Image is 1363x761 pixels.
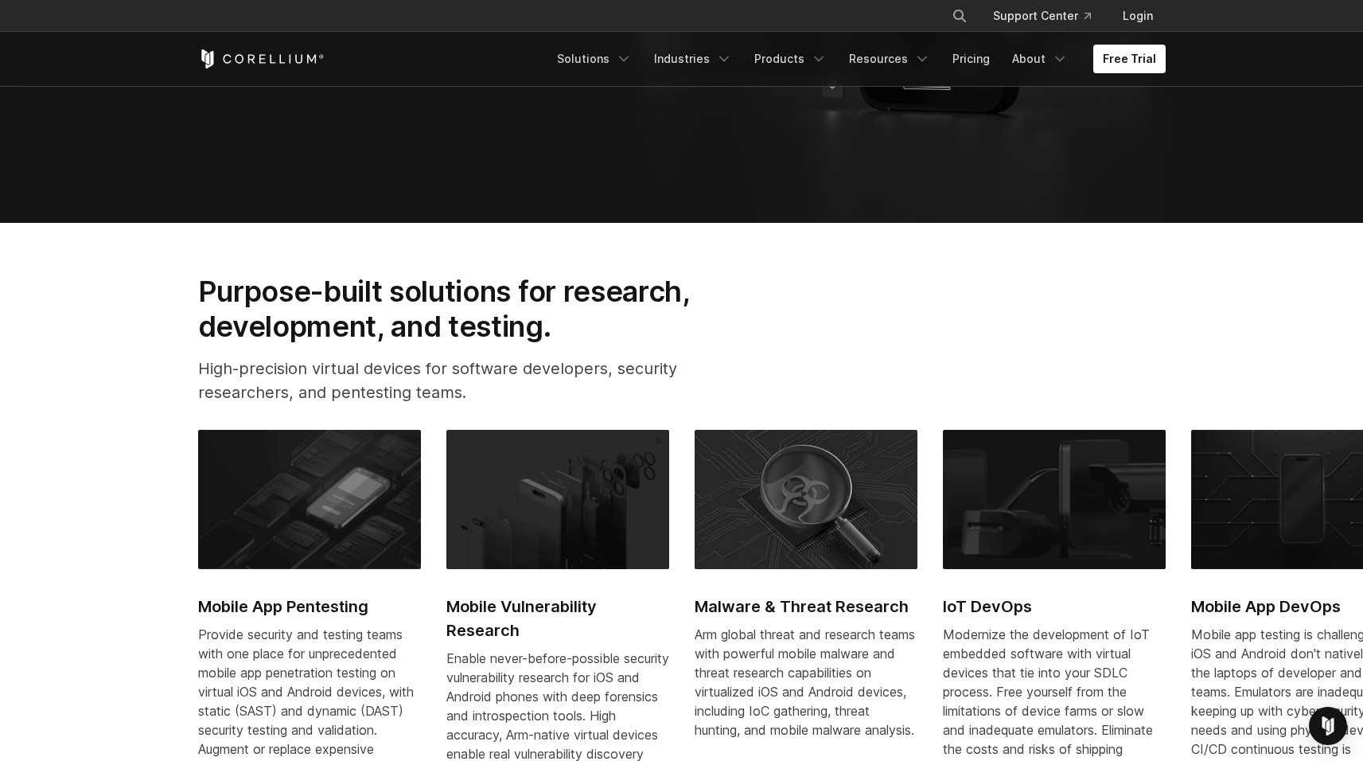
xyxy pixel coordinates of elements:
a: About [1003,45,1077,73]
img: Mobile Vulnerability Research [446,430,669,568]
h2: Mobile Vulnerability Research [446,595,669,642]
a: Login [1110,2,1166,30]
p: High-precision virtual devices for software developers, security researchers, and pentesting teams. [198,357,741,404]
a: Resources [839,45,940,73]
a: Solutions [547,45,641,73]
h2: Purpose-built solutions for research, development, and testing. [198,274,741,345]
h2: Mobile App Pentesting [198,595,421,619]
a: Industries [645,45,742,73]
a: Pricing [943,45,999,73]
a: Malware & Threat Research Malware & Threat Research Arm global threat and research teams with pow... [695,430,917,758]
a: Corellium Home [198,49,325,68]
button: Search [945,2,974,30]
a: Free Trial [1093,45,1166,73]
img: IoT DevOps [943,430,1166,568]
img: Mobile App Pentesting [198,430,421,568]
div: Arm global threat and research teams with powerful mobile malware and threat research capabilitie... [695,625,917,740]
div: Open Intercom Messenger [1309,707,1347,745]
a: Support Center [980,2,1104,30]
h2: Malware & Threat Research [695,595,917,619]
div: Navigation Menu [933,2,1166,30]
img: Malware & Threat Research [695,430,917,568]
h2: IoT DevOps [943,595,1166,619]
div: Navigation Menu [547,45,1166,73]
a: Products [745,45,836,73]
